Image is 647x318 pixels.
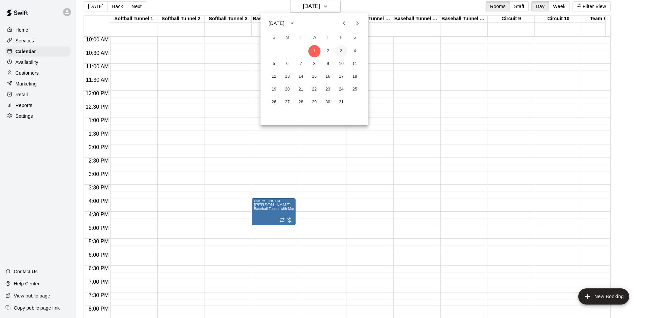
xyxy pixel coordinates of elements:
[308,45,320,57] button: 1
[322,45,334,57] button: 2
[349,71,361,83] button: 18
[295,31,307,44] span: Tuesday
[268,71,280,83] button: 12
[351,16,364,30] button: Next month
[335,83,347,96] button: 24
[322,71,334,83] button: 16
[281,71,294,83] button: 13
[308,58,320,70] button: 8
[349,58,361,70] button: 11
[268,83,280,96] button: 19
[308,83,320,96] button: 22
[322,96,334,108] button: 30
[322,83,334,96] button: 23
[349,45,361,57] button: 4
[295,96,307,108] button: 28
[281,83,294,96] button: 20
[295,58,307,70] button: 7
[335,58,347,70] button: 10
[268,58,280,70] button: 5
[308,96,320,108] button: 29
[308,71,320,83] button: 15
[322,58,334,70] button: 9
[335,31,347,44] span: Friday
[337,16,351,30] button: Previous month
[349,31,361,44] span: Saturday
[335,71,347,83] button: 17
[281,31,294,44] span: Monday
[308,31,320,44] span: Wednesday
[295,83,307,96] button: 21
[281,96,294,108] button: 27
[322,31,334,44] span: Thursday
[268,96,280,108] button: 26
[335,45,347,57] button: 3
[286,17,298,29] button: calendar view is open, switch to year view
[335,96,347,108] button: 31
[295,71,307,83] button: 14
[268,31,280,44] span: Sunday
[281,58,294,70] button: 6
[269,20,284,27] div: [DATE]
[349,83,361,96] button: 25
